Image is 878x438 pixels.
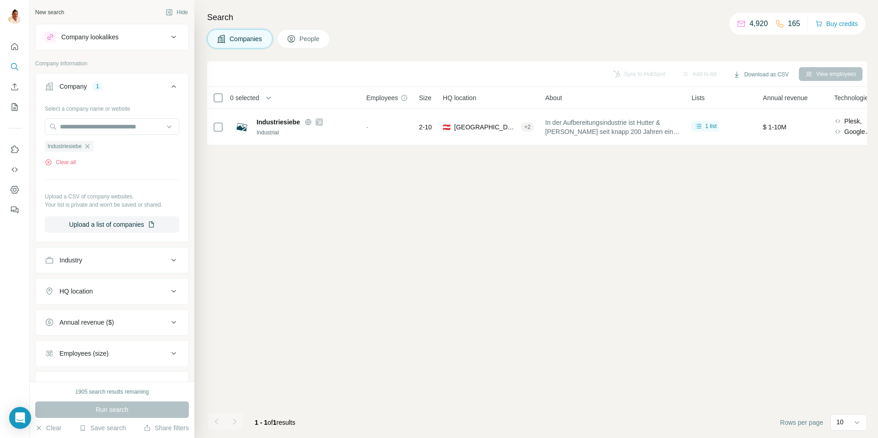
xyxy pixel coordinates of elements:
[36,249,188,271] button: Industry
[230,93,259,102] span: 0 selected
[36,342,188,364] button: Employees (size)
[7,161,22,178] button: Use Surfe API
[207,11,867,24] h4: Search
[45,201,179,209] p: Your list is private and won't be saved or shared.
[727,68,795,81] button: Download as CSV
[59,82,87,91] div: Company
[366,123,369,131] span: -
[45,101,179,113] div: Select a company name or website
[75,388,149,396] div: 1905 search results remaining
[300,34,321,43] span: People
[443,93,476,102] span: HQ location
[255,419,268,426] span: 1 - 1
[366,93,398,102] span: Employees
[705,122,717,130] span: 1 list
[36,26,188,48] button: Company lookalikes
[443,123,450,132] span: 🇦🇹
[545,93,562,102] span: About
[763,93,808,102] span: Annual revenue
[836,417,844,427] p: 10
[48,142,82,150] span: Industriesiebe
[45,216,179,233] button: Upload a list of companies
[7,59,22,75] button: Search
[7,202,22,218] button: Feedback
[59,287,93,296] div: HQ location
[750,18,768,29] p: 4,920
[59,349,108,358] div: Employees (size)
[61,32,118,42] div: Company lookalikes
[419,93,431,102] span: Size
[780,418,823,427] span: Rows per page
[59,318,114,327] div: Annual revenue ($)
[59,380,97,389] div: Technologies
[7,141,22,158] button: Use Surfe on LinkedIn
[45,158,76,166] button: Clear all
[763,123,786,131] span: $ 1-10M
[257,128,355,137] div: Industrial
[36,311,188,333] button: Annual revenue ($)
[36,374,188,395] button: Technologies
[9,407,31,429] div: Open Intercom Messenger
[273,419,277,426] span: 1
[834,93,872,102] span: Technologies
[844,117,862,126] span: Plesk,
[7,99,22,115] button: My lists
[7,79,22,95] button: Enrich CSV
[35,8,64,16] div: New search
[79,423,126,433] button: Save search
[230,34,263,43] span: Companies
[35,59,189,68] p: Company information
[815,17,858,30] button: Buy credits
[788,18,800,29] p: 165
[36,280,188,302] button: HQ location
[45,192,179,201] p: Upload a CSV of company websites.
[257,118,300,127] span: Industriesiebe
[144,423,189,433] button: Share filters
[92,82,103,91] div: 1
[235,120,249,134] img: Logo of Industriesiebe
[36,75,188,101] button: Company1
[255,419,295,426] span: results
[7,38,22,55] button: Quick start
[59,256,82,265] div: Industry
[159,5,194,19] button: Hide
[419,123,432,132] span: 2-10
[521,123,535,131] div: + 2
[691,93,705,102] span: Lists
[454,123,517,132] span: [GEOGRAPHIC_DATA], [GEOGRAPHIC_DATA]
[7,182,22,198] button: Dashboard
[545,118,680,136] span: In der Aufbereitungsindustrie ist Hutter & [PERSON_NAME] seit knapp 200 Jahren ein Synonym fÃ¼r Z...
[35,423,61,433] button: Clear
[268,419,273,426] span: of
[7,9,22,24] img: Avatar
